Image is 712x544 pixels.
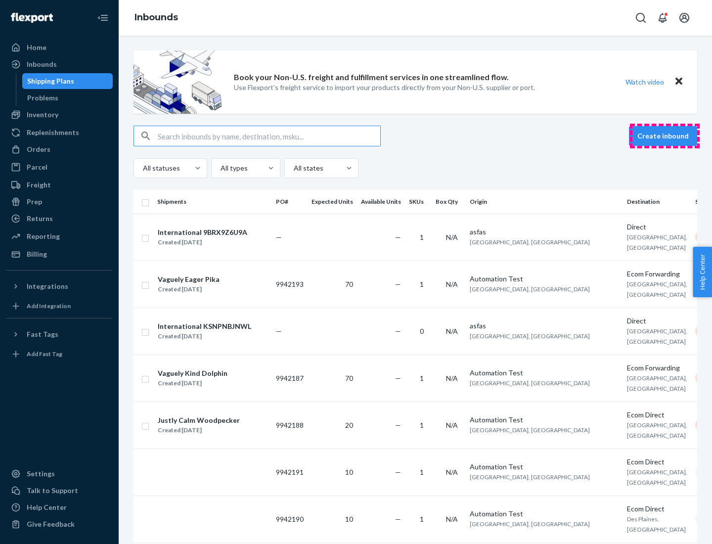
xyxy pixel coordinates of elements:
span: 1 [420,421,424,429]
button: Open notifications [653,8,672,28]
a: Prep [6,194,113,210]
div: Billing [27,249,47,259]
span: [GEOGRAPHIC_DATA], [GEOGRAPHIC_DATA] [470,520,590,528]
div: Automation Test [470,509,619,519]
p: Book your Non-U.S. freight and fulfillment services in one streamlined flow. [234,72,509,83]
a: Inbounds [134,12,178,23]
div: Created [DATE] [158,237,247,247]
div: Justly Calm Woodpecker [158,415,240,425]
span: [GEOGRAPHIC_DATA], [GEOGRAPHIC_DATA] [627,280,687,298]
span: [GEOGRAPHIC_DATA], [GEOGRAPHIC_DATA] [627,374,687,392]
div: Automation Test [470,368,619,378]
div: Inbounds [27,59,57,69]
span: — [395,468,401,476]
span: 10 [345,515,353,523]
span: 70 [345,374,353,382]
span: [GEOGRAPHIC_DATA], [GEOGRAPHIC_DATA] [470,332,590,340]
th: Box Qty [432,190,466,214]
td: 9942191 [272,449,308,496]
input: All statuses [142,163,143,173]
input: Search inbounds by name, destination, msku... [158,126,380,146]
span: — [395,233,401,241]
div: Vaguely Eager Pika [158,274,220,284]
th: Shipments [153,190,272,214]
a: Reporting [6,228,113,244]
div: Settings [27,469,55,479]
span: — [395,327,401,335]
div: Replenishments [27,128,79,137]
div: Ecom Forwarding [627,363,687,373]
div: Created [DATE] [158,331,251,341]
a: Inbounds [6,56,113,72]
span: [GEOGRAPHIC_DATA], [GEOGRAPHIC_DATA] [627,233,687,251]
td: 9942190 [272,496,308,543]
span: [GEOGRAPHIC_DATA], [GEOGRAPHIC_DATA] [470,285,590,293]
span: N/A [446,515,458,523]
button: Help Center [693,247,712,297]
ol: breadcrumbs [127,3,186,32]
a: Home [6,40,113,55]
div: Automation Test [470,462,619,472]
div: Inventory [27,110,58,120]
img: Flexport logo [11,13,53,23]
span: — [395,421,401,429]
a: Orders [6,141,113,157]
span: [GEOGRAPHIC_DATA], [GEOGRAPHIC_DATA] [470,473,590,481]
a: Billing [6,246,113,262]
div: Ecom Forwarding [627,269,687,279]
a: Talk to Support [6,483,113,499]
span: Des Plaines, [GEOGRAPHIC_DATA] [627,515,686,533]
th: Destination [623,190,691,214]
div: Direct [627,316,687,326]
span: N/A [446,421,458,429]
div: Freight [27,180,51,190]
div: Home [27,43,46,52]
div: Ecom Direct [627,410,687,420]
span: N/A [446,280,458,288]
span: — [395,280,401,288]
td: 9942193 [272,261,308,308]
div: asfas [470,227,619,237]
div: Reporting [27,231,60,241]
div: Ecom Direct [627,504,687,514]
span: — [395,374,401,382]
div: Vaguely Kind Dolphin [158,368,227,378]
span: 1 [420,468,424,476]
span: [GEOGRAPHIC_DATA], [GEOGRAPHIC_DATA] [470,426,590,434]
button: Integrations [6,278,113,294]
button: Create inbound [629,126,697,146]
a: Add Fast Tag [6,346,113,362]
th: PO# [272,190,308,214]
div: Add Integration [27,302,71,310]
button: Open account menu [674,8,694,28]
div: Problems [27,93,58,103]
input: All states [293,163,294,173]
input: All types [220,163,221,173]
span: N/A [446,374,458,382]
div: International 9BRX9Z6U9A [158,227,247,237]
th: Origin [466,190,623,214]
div: Add Fast Tag [27,350,62,358]
span: 70 [345,280,353,288]
div: Fast Tags [27,329,58,339]
div: Shipping Plans [27,76,74,86]
td: 9942187 [272,355,308,402]
th: Available Units [357,190,405,214]
button: Close [672,75,685,89]
a: Problems [22,90,113,106]
a: Parcel [6,159,113,175]
a: Freight [6,177,113,193]
span: N/A [446,233,458,241]
div: Prep [27,197,42,207]
span: — [276,233,282,241]
div: Orders [27,144,50,154]
p: Use Flexport’s freight service to import your products directly from your Non-U.S. supplier or port. [234,83,535,92]
div: Direct [627,222,687,232]
span: — [395,515,401,523]
div: Created [DATE] [158,425,240,435]
span: N/A [446,468,458,476]
a: Settings [6,466,113,482]
span: [GEOGRAPHIC_DATA], [GEOGRAPHIC_DATA] [470,379,590,387]
a: Add Integration [6,298,113,314]
span: 1 [420,233,424,241]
